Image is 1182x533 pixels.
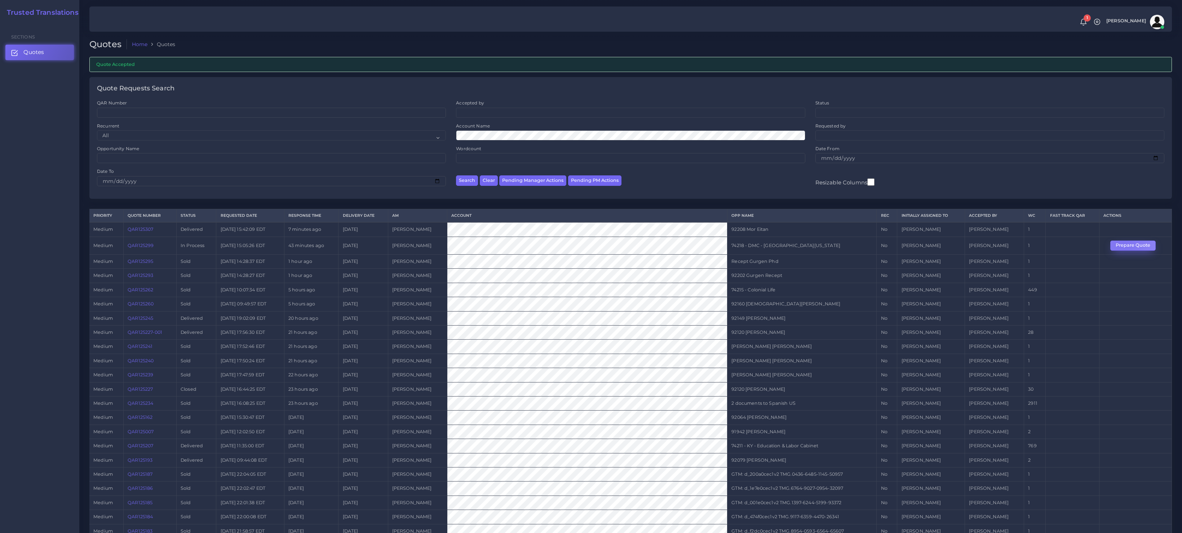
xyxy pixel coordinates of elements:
td: GTM: d_001e0cec1v2 TMG.1397-6244-5199-93372 [727,496,877,510]
th: Accepted by [965,209,1024,222]
td: [DATE] 10:07:34 EDT [216,283,284,297]
td: [PERSON_NAME] [897,237,965,254]
td: 2 [1024,425,1046,439]
td: No [877,283,897,297]
td: [PERSON_NAME] [965,311,1024,325]
td: [PERSON_NAME] [965,467,1024,481]
span: medium [93,287,113,292]
td: [PERSON_NAME] [965,297,1024,311]
td: No [877,482,897,496]
td: No [877,467,897,481]
div: Quote Accepted [89,57,1172,72]
td: [DATE] [338,283,388,297]
td: [DATE] 19:02:09 EDT [216,311,284,325]
td: 21 hours ago [284,340,338,354]
td: Sold [176,396,216,410]
a: QAR125207 [128,443,153,448]
a: QAR125293 [128,273,153,278]
td: No [877,510,897,524]
a: QAR125295 [128,259,153,264]
td: [DATE] [338,425,388,439]
td: [DATE] [338,510,388,524]
td: [PERSON_NAME] [965,237,1024,254]
td: [PERSON_NAME] [PERSON_NAME] [727,354,877,368]
td: [PERSON_NAME] [388,283,447,297]
button: Prepare Quote [1110,241,1156,251]
td: Sold [176,340,216,354]
td: [DATE] 09:44:08 EDT [216,453,284,467]
td: Sold [176,354,216,368]
td: [PERSON_NAME] [965,510,1024,524]
td: [PERSON_NAME] [897,325,965,339]
td: [DATE] 15:05:26 EDT [216,237,284,254]
td: [DATE] [338,222,388,237]
td: [PERSON_NAME] [897,411,965,425]
td: [DATE] [338,482,388,496]
td: 92202 Gurgen Recept [727,269,877,283]
a: QAR125193 [128,457,152,463]
span: medium [93,273,113,278]
td: [DATE] 09:49:57 EDT [216,297,284,311]
td: [PERSON_NAME] [388,340,447,354]
th: Status [176,209,216,222]
td: Delivered [176,311,216,325]
td: No [877,311,897,325]
span: 1 [1084,14,1091,22]
td: 1 [1024,482,1046,496]
td: [PERSON_NAME] [897,510,965,524]
td: No [877,453,897,467]
th: Actions [1099,209,1172,222]
span: medium [93,457,113,463]
td: No [877,425,897,439]
th: Priority [89,209,123,222]
td: 92149 [PERSON_NAME] [727,311,877,325]
span: medium [93,315,113,321]
td: 2911 [1024,396,1046,410]
a: 1 [1077,18,1090,26]
td: [DATE] [284,411,338,425]
td: [DATE] 17:50:24 EDT [216,354,284,368]
a: QAR125227 [128,386,153,392]
td: 1 [1024,340,1046,354]
a: QAR125307 [128,227,153,232]
td: [DATE] [338,467,388,481]
td: 1 [1024,269,1046,283]
td: Sold [176,368,216,382]
span: medium [93,243,113,248]
a: QAR125260 [128,301,154,306]
button: Pending PM Actions [568,175,621,186]
td: [DATE] [284,496,338,510]
td: No [877,368,897,382]
td: [PERSON_NAME] [897,297,965,311]
td: [PERSON_NAME] [965,354,1024,368]
td: 92079 [PERSON_NAME] [727,453,877,467]
td: [PERSON_NAME] [897,482,965,496]
td: 5 hours ago [284,297,338,311]
td: Sold [176,496,216,510]
h2: Trusted Translations [2,9,79,17]
td: [DATE] [338,297,388,311]
td: In Process [176,237,216,254]
th: Fast Track QAR [1046,209,1099,222]
td: [DATE] [338,269,388,283]
td: 74211 - KY - Education & Labor Cabinet [727,439,877,453]
td: [PERSON_NAME] [897,254,965,268]
td: [PERSON_NAME] [897,467,965,481]
td: GTM: d_200a0cec1v2 TMG.0436-6485-1145-50957 [727,467,877,481]
td: [DATE] 15:42:09 EDT [216,222,284,237]
td: [DATE] [338,382,388,396]
td: 1 [1024,467,1046,481]
td: No [877,354,897,368]
td: [DATE] [338,439,388,453]
td: 91942 [PERSON_NAME] [727,425,877,439]
a: QAR125262 [128,287,153,292]
a: QAR125184 [128,514,153,519]
td: Sold [176,254,216,268]
td: [PERSON_NAME] [897,311,965,325]
a: QAR125299 [128,243,154,248]
td: [PERSON_NAME] [388,467,447,481]
td: 2 [1024,453,1046,467]
td: [DATE] 17:56:30 EDT [216,325,284,339]
td: [PERSON_NAME] [965,482,1024,496]
td: [PERSON_NAME] [965,425,1024,439]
